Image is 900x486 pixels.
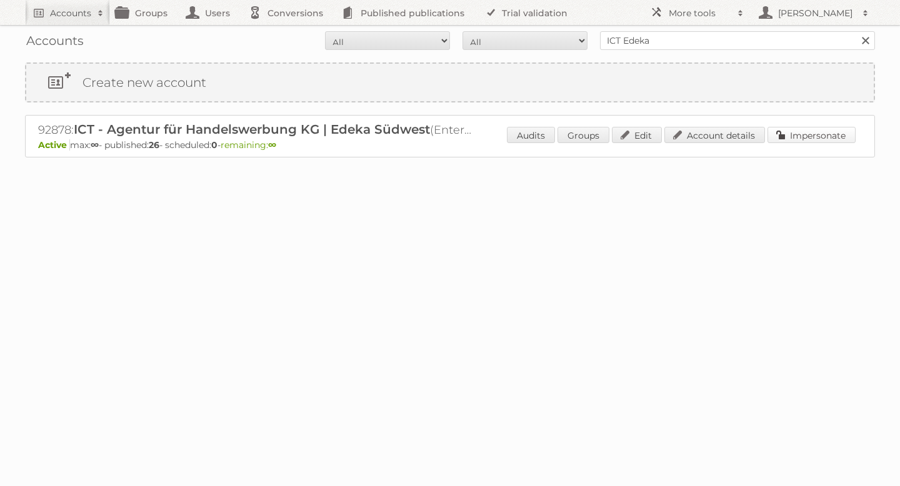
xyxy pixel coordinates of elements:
[221,139,276,151] span: remaining:
[268,139,276,151] strong: ∞
[612,127,662,143] a: Edit
[38,139,70,151] span: Active
[149,139,159,151] strong: 26
[91,139,99,151] strong: ∞
[38,122,476,138] h2: 92878: (Enterprise ∞) - TRIAL
[557,127,609,143] a: Groups
[50,7,91,19] h2: Accounts
[767,127,856,143] a: Impersonate
[74,122,430,137] span: ICT - Agentur für Handelswerbung KG | Edeka Südwest
[664,127,765,143] a: Account details
[507,127,555,143] a: Audits
[211,139,217,151] strong: 0
[669,7,731,19] h2: More tools
[26,64,874,101] a: Create new account
[775,7,856,19] h2: [PERSON_NAME]
[38,139,862,151] p: max: - published: - scheduled: -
